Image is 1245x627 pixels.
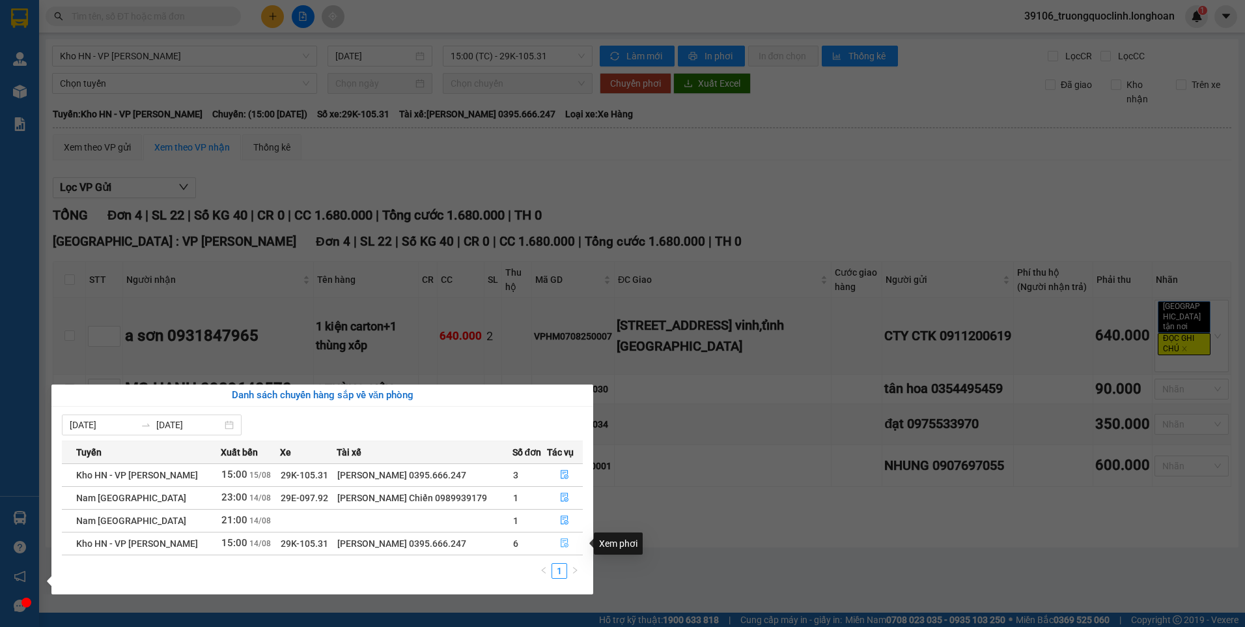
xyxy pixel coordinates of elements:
[560,538,569,549] span: file-done
[76,538,198,549] span: Kho HN - VP [PERSON_NAME]
[548,510,583,531] button: file-done
[76,445,102,459] span: Tuyến
[249,493,271,503] span: 14/08
[560,470,569,480] span: file-done
[281,470,328,480] span: 29K-105.31
[249,516,271,525] span: 14/08
[281,538,328,549] span: 29K-105.31
[221,537,247,549] span: 15:00
[594,532,643,555] div: Xem phơi
[221,491,247,503] span: 23:00
[337,445,361,459] span: Tài xế
[513,493,518,503] span: 1
[280,445,291,459] span: Xe
[221,469,247,480] span: 15:00
[513,470,518,480] span: 3
[221,514,247,526] span: 21:00
[512,445,542,459] span: Số đơn
[547,445,574,459] span: Tác vụ
[548,488,583,508] button: file-done
[62,388,583,403] div: Danh sách chuyến hàng sắp về văn phòng
[567,563,583,579] button: right
[141,420,151,430] span: swap-right
[221,445,258,459] span: Xuất bến
[76,516,186,526] span: Nam [GEOGRAPHIC_DATA]
[513,516,518,526] span: 1
[337,491,512,505] div: [PERSON_NAME] Chiến 0989939179
[141,420,151,430] span: to
[513,538,518,549] span: 6
[337,536,512,551] div: [PERSON_NAME] 0395.666.247
[70,418,135,432] input: Từ ngày
[571,566,579,574] span: right
[156,418,222,432] input: Đến ngày
[337,468,512,482] div: [PERSON_NAME] 0395.666.247
[76,470,198,480] span: Kho HN - VP [PERSON_NAME]
[536,563,552,579] li: Previous Page
[540,566,548,574] span: left
[536,563,552,579] button: left
[548,465,583,486] button: file-done
[560,493,569,503] span: file-done
[560,516,569,526] span: file-done
[548,533,583,554] button: file-done
[281,493,328,503] span: 29E-097.92
[76,493,186,503] span: Nam [GEOGRAPHIC_DATA]
[249,471,271,480] span: 15/08
[552,564,567,578] a: 1
[249,539,271,548] span: 14/08
[567,563,583,579] li: Next Page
